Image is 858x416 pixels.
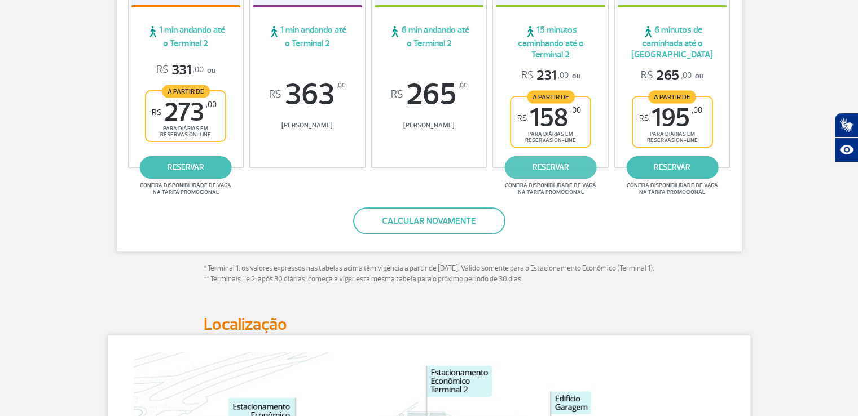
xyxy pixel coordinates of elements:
[692,105,702,115] sup: ,00
[496,24,605,60] span: 15 minutos caminhando até o Terminal 2
[521,67,569,85] span: 231
[505,156,597,179] a: reservar
[570,105,581,115] sup: ,00
[626,156,718,179] a: reservar
[269,88,281,101] sup: R$
[337,79,346,92] sup: ,00
[162,85,210,98] span: A partir de
[375,79,484,110] span: 265
[527,90,575,103] span: A partir de
[641,67,692,85] span: 265
[834,113,858,138] button: Abrir tradutor de língua de sinais.
[156,61,204,79] span: 331
[517,105,581,131] span: 158
[618,24,727,60] span: 6 minutos de caminhada até o [GEOGRAPHIC_DATA]
[639,113,649,123] sup: R$
[131,24,241,49] span: 1 min andando até o Terminal 2
[253,121,362,130] span: [PERSON_NAME]
[253,24,362,49] span: 1 min andando até o Terminal 2
[521,67,580,85] p: ou
[641,67,703,85] p: ou
[152,100,217,125] span: 273
[353,207,505,234] button: Calcular novamente
[138,182,233,196] span: Confira disponibilidade de vaga na tarifa promocional
[156,61,215,79] p: ou
[390,88,403,101] sup: R$
[375,24,484,49] span: 6 min andando até o Terminal 2
[834,138,858,162] button: Abrir recursos assistivos.
[206,100,217,109] sup: ,00
[375,121,484,130] span: [PERSON_NAME]
[521,131,580,144] span: para diárias em reservas on-line
[648,90,696,103] span: A partir de
[204,263,655,285] p: * Terminal 1: os valores expressos nas tabelas acima têm vigência a partir de [DATE]. Válido some...
[204,314,655,335] h2: Localização
[834,113,858,162] div: Plugin de acessibilidade da Hand Talk.
[253,79,362,110] span: 363
[156,125,215,138] span: para diárias em reservas on-line
[517,113,527,123] sup: R$
[503,182,598,196] span: Confira disponibilidade de vaga na tarifa promocional
[140,156,232,179] a: reservar
[643,131,702,144] span: para diárias em reservas on-line
[639,105,702,131] span: 195
[458,79,467,92] sup: ,00
[152,108,161,117] sup: R$
[625,182,720,196] span: Confira disponibilidade de vaga na tarifa promocional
